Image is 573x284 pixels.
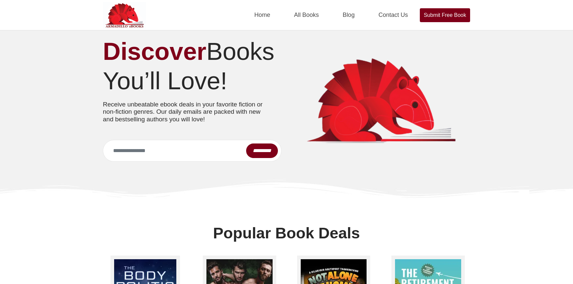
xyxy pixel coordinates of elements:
[167,224,406,242] h2: Popular Book Deals
[103,37,282,96] h1: Books You’ll Love!
[420,8,470,22] a: Submit Free Book
[103,2,146,28] img: Armadilloebooks
[103,38,206,65] strong: Discover
[103,101,272,123] p: Receive unbeatable ebook deals in your favorite fiction or non-fiction genres. Our daily emails a...
[291,58,470,146] img: armadilloebooks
